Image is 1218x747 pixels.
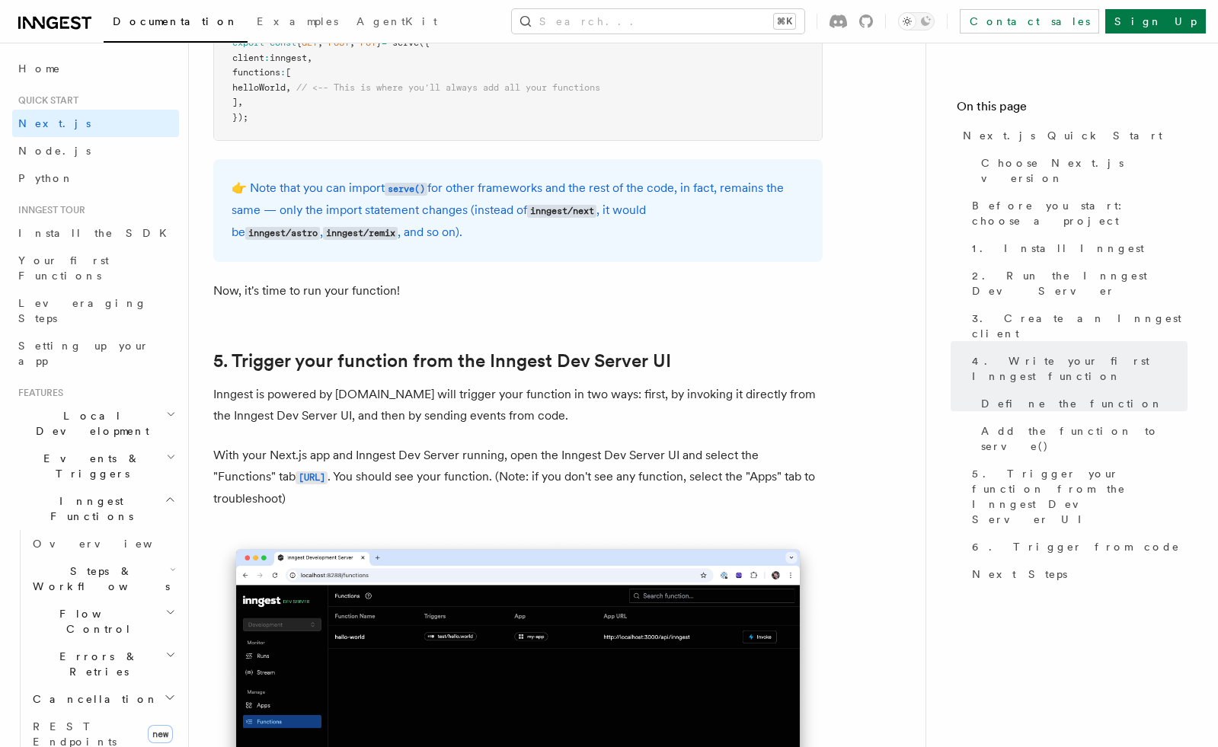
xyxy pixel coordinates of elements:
[981,423,1188,454] span: Add the function to serve()
[248,5,347,41] a: Examples
[232,112,248,123] span: });
[12,219,179,247] a: Install the SDK
[264,53,270,63] span: :
[18,297,147,324] span: Leveraging Steps
[232,53,264,63] span: client
[957,97,1188,122] h4: On this page
[972,241,1144,256] span: 1. Install Inngest
[27,600,179,643] button: Flow Control
[27,649,165,679] span: Errors & Retries
[966,533,1188,560] a: 6. Trigger from code
[975,417,1188,460] a: Add the function to serve()
[213,280,823,302] p: Now, it's time to run your function!
[18,145,91,157] span: Node.js
[296,471,328,484] code: [URL]
[527,205,596,218] code: inngest/next
[12,55,179,82] a: Home
[280,67,286,78] span: :
[257,15,338,27] span: Examples
[33,538,190,550] span: Overview
[975,390,1188,417] a: Define the function
[27,691,158,707] span: Cancellation
[972,466,1188,527] span: 5. Trigger your function from the Inngest Dev Server UI
[966,192,1188,235] a: Before you start: choose a project
[213,445,823,509] p: With your Next.js app and Inngest Dev Server running, open the Inngest Dev Server UI and select t...
[232,82,286,93] span: helloWorld
[245,227,320,240] code: inngest/astro
[323,227,398,240] code: inngest/remix
[966,347,1188,390] a: 4. Write your first Inngest function
[972,311,1188,341] span: 3. Create an Inngest client
[27,643,179,685] button: Errors & Retries
[957,122,1188,149] a: Next.js Quick Start
[18,117,91,129] span: Next.js
[963,128,1162,143] span: Next.js Quick Start
[18,172,74,184] span: Python
[972,567,1067,582] span: Next Steps
[966,560,1188,588] a: Next Steps
[972,353,1188,384] span: 4. Write your first Inngest function
[960,9,1099,34] a: Contact sales
[1105,9,1206,34] a: Sign Up
[27,530,179,557] a: Overview
[512,9,804,34] button: Search...⌘K
[12,402,179,445] button: Local Development
[966,305,1188,347] a: 3. Create an Inngest client
[385,180,427,195] a: serve()
[286,67,291,78] span: [
[972,539,1180,554] span: 6. Trigger from code
[113,15,238,27] span: Documentation
[27,563,170,594] span: Steps & Workflows
[296,469,328,484] a: [URL]
[12,445,179,487] button: Events & Triggers
[307,53,312,63] span: ,
[12,487,179,530] button: Inngest Functions
[18,340,149,367] span: Setting up your app
[966,235,1188,262] a: 1. Install Inngest
[104,5,248,43] a: Documentation
[213,384,823,426] p: Inngest is powered by [DOMAIN_NAME] will trigger your function in two ways: first, by invoking it...
[18,227,176,239] span: Install the SDK
[238,97,243,107] span: ,
[12,204,85,216] span: Inngest tour
[12,247,179,289] a: Your first Functions
[213,350,671,372] a: 5. Trigger your function from the Inngest Dev Server UI
[12,493,165,524] span: Inngest Functions
[12,451,166,481] span: Events & Triggers
[27,557,179,600] button: Steps & Workflows
[270,53,307,63] span: inngest
[981,155,1188,186] span: Choose Next.js version
[12,94,78,107] span: Quick start
[27,606,165,637] span: Flow Control
[972,198,1188,228] span: Before you start: choose a project
[12,137,179,164] a: Node.js
[232,67,280,78] span: functions
[975,149,1188,192] a: Choose Next.js version
[972,268,1188,298] span: 2. Run the Inngest Dev Server
[18,254,109,282] span: Your first Functions
[286,82,291,93] span: ,
[27,685,179,713] button: Cancellation
[774,14,795,29] kbd: ⌘K
[232,177,804,244] p: 👉 Note that you can import for other frameworks and the rest of the code, in fact, remains the sa...
[12,164,179,192] a: Python
[12,387,63,399] span: Features
[232,97,238,107] span: ]
[296,82,600,93] span: // <-- This is where you'll always add all your functions
[898,12,935,30] button: Toggle dark mode
[966,262,1188,305] a: 2. Run the Inngest Dev Server
[385,183,427,196] code: serve()
[18,61,61,76] span: Home
[356,15,437,27] span: AgentKit
[981,396,1163,411] span: Define the function
[12,289,179,332] a: Leveraging Steps
[966,460,1188,533] a: 5. Trigger your function from the Inngest Dev Server UI
[347,5,446,41] a: AgentKit
[12,408,166,439] span: Local Development
[12,110,179,137] a: Next.js
[12,332,179,375] a: Setting up your app
[148,725,173,743] span: new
